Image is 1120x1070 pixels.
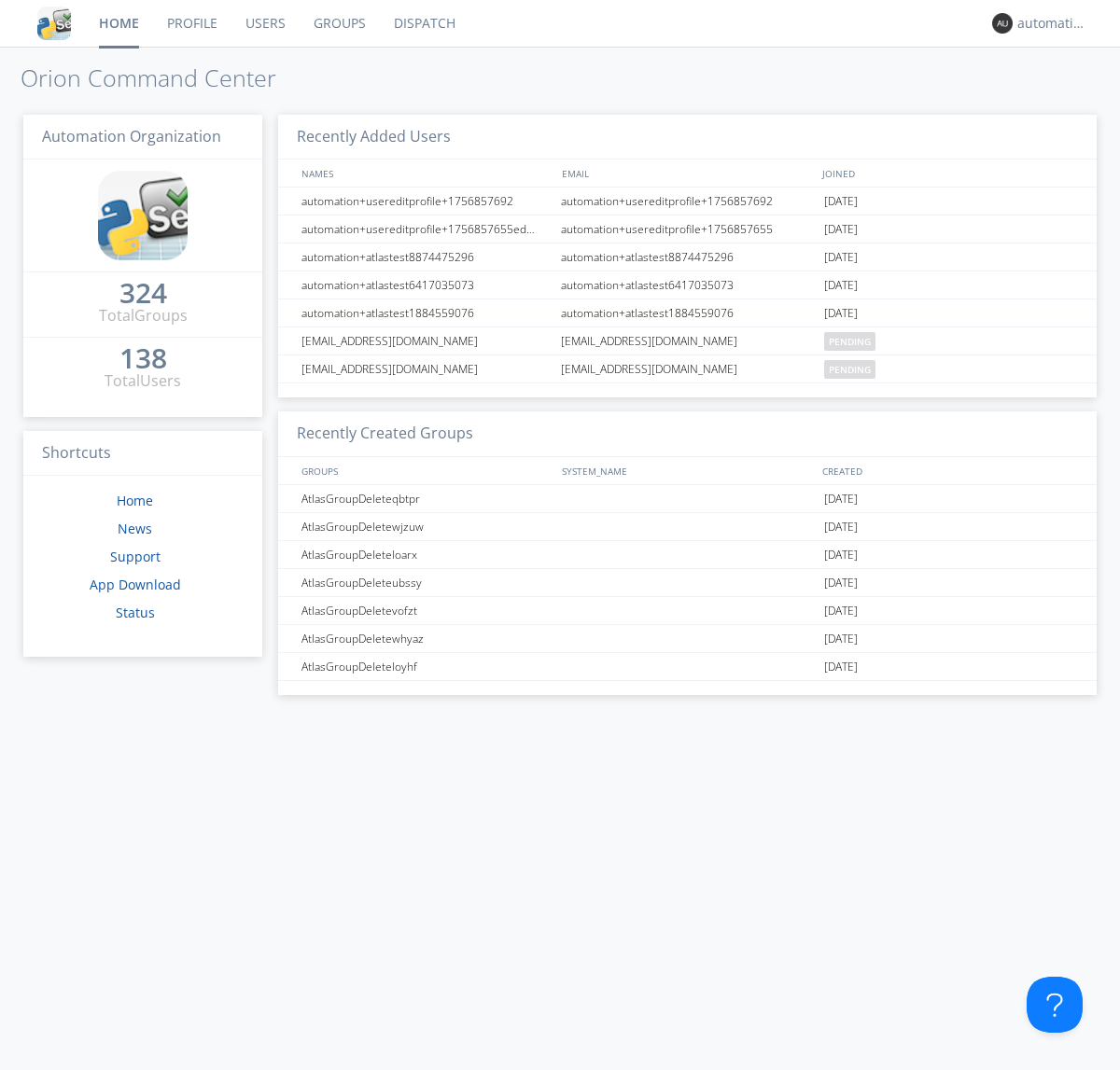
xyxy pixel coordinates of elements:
[824,243,858,271] span: [DATE]
[278,355,1097,383] a: [EMAIL_ADDRESS][DOMAIN_NAME][EMAIL_ADDRESS][DOMAIN_NAME]pending
[117,492,153,509] a: Home
[297,299,555,327] div: automation+atlastest1884559076
[297,457,553,484] div: GROUPS
[90,576,181,593] a: App Download
[1027,977,1083,1033] iframe: Toggle Customer Support
[557,457,818,484] div: SYSTEM_NAME
[824,299,858,327] span: [DATE]
[297,569,555,596] div: AtlasGroupDeleteubssy
[278,188,1097,215] a: automation+usereditprofile+1756857692automation+usereditprofile+1756857692[DATE]
[278,411,1097,457] h3: Recently Created Groups
[278,513,1097,541] a: AtlasGroupDeletewjzuw[DATE]
[297,243,555,271] div: automation+atlastest8874475296
[278,541,1097,569] a: AtlasGroupDeleteloarx[DATE]
[824,188,858,215] span: [DATE]
[119,284,167,305] a: 324
[23,431,262,477] h3: Shortcuts
[99,305,188,327] div: Total Groups
[556,355,819,382] div: [EMAIL_ADDRESS][DOMAIN_NAME]
[297,597,555,624] div: AtlasGroupDeletevofzt
[278,625,1097,653] a: AtlasGroupDeletewhyaz[DATE]
[278,485,1097,513] a: AtlasGroupDeleteqbtpr[DATE]
[278,215,1097,243] a: automation+usereditprofile+1756857655editedautomation+usereditprofile+1756857655automation+usered...
[297,271,555,299] div: automation+atlastest6417035073
[297,625,555,652] div: AtlasGroupDeletewhyaz
[297,653,555,680] div: AtlasGroupDeleteloyhf
[556,327,819,354] div: [EMAIL_ADDRESS][DOMAIN_NAME]
[824,597,858,625] span: [DATE]
[119,284,167,302] div: 324
[278,653,1097,681] a: AtlasGroupDeleteloyhf[DATE]
[824,653,858,681] span: [DATE]
[118,520,152,537] a: News
[556,299,819,327] div: automation+atlastest1884559076
[297,215,555,243] div: automation+usereditprofile+1756857655editedautomation+usereditprofile+1756857655
[278,271,1097,299] a: automation+atlastest6417035073automation+atlastest6417035073[DATE]
[119,349,167,368] div: 138
[105,370,181,392] div: Total Users
[110,548,161,565] a: Support
[297,160,553,187] div: NAMES
[116,604,155,621] a: Status
[556,271,819,299] div: automation+atlastest6417035073
[556,188,819,215] div: automation+usereditprofile+1756857692
[824,513,858,541] span: [DATE]
[824,569,858,597] span: [DATE]
[278,243,1097,271] a: automation+atlastest8874475296automation+atlastest8874475296[DATE]
[278,327,1097,355] a: [EMAIL_ADDRESS][DOMAIN_NAME][EMAIL_ADDRESS][DOMAIN_NAME]pending
[297,541,555,568] div: AtlasGroupDeleteloarx
[42,126,221,146] span: Automation Organization
[297,355,555,382] div: [EMAIL_ADDRESS][DOMAIN_NAME]
[824,625,858,653] span: [DATE]
[297,513,555,540] div: AtlasGroupDeletewjzuw
[119,349,167,370] a: 138
[98,171,188,260] img: cddb5a64eb264b2086981ab96f4c1ba7
[278,597,1097,625] a: AtlasGroupDeletevofzt[DATE]
[556,215,819,243] div: automation+usereditprofile+1756857655
[824,271,858,299] span: [DATE]
[818,457,1079,484] div: CREATED
[556,243,819,271] div: automation+atlastest8874475296
[278,115,1097,160] h3: Recently Added Users
[278,299,1097,327] a: automation+atlastest1884559076automation+atlastest1884559076[DATE]
[818,160,1079,187] div: JOINED
[37,7,71,40] img: cddb5a64eb264b2086981ab96f4c1ba7
[278,569,1097,597] a: AtlasGroupDeleteubssy[DATE]
[992,13,1013,34] img: 373638.png
[824,215,858,243] span: [DATE]
[297,188,555,215] div: automation+usereditprofile+1756857692
[824,541,858,569] span: [DATE]
[824,332,875,351] span: pending
[297,485,555,512] div: AtlasGroupDeleteqbtpr
[1017,14,1087,33] div: automation+atlas0015
[297,327,555,354] div: [EMAIL_ADDRESS][DOMAIN_NAME]
[824,485,858,513] span: [DATE]
[557,160,818,187] div: EMAIL
[824,360,875,379] span: pending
